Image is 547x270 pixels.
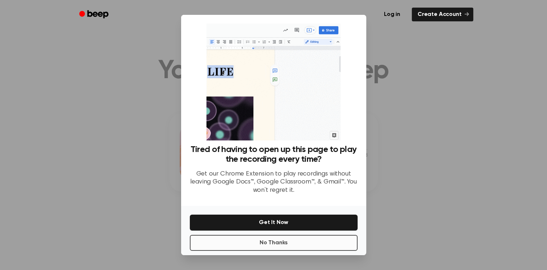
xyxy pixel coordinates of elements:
[206,24,341,140] img: Beep extension in action
[190,215,358,231] button: Get It Now
[74,8,115,22] a: Beep
[377,6,407,23] a: Log in
[412,8,473,21] a: Create Account
[190,235,358,251] button: No Thanks
[190,170,358,195] p: Get our Chrome Extension to play recordings without leaving Google Docs™, Google Classroom™, & Gm...
[190,145,358,164] h3: Tired of having to open up this page to play the recording every time?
